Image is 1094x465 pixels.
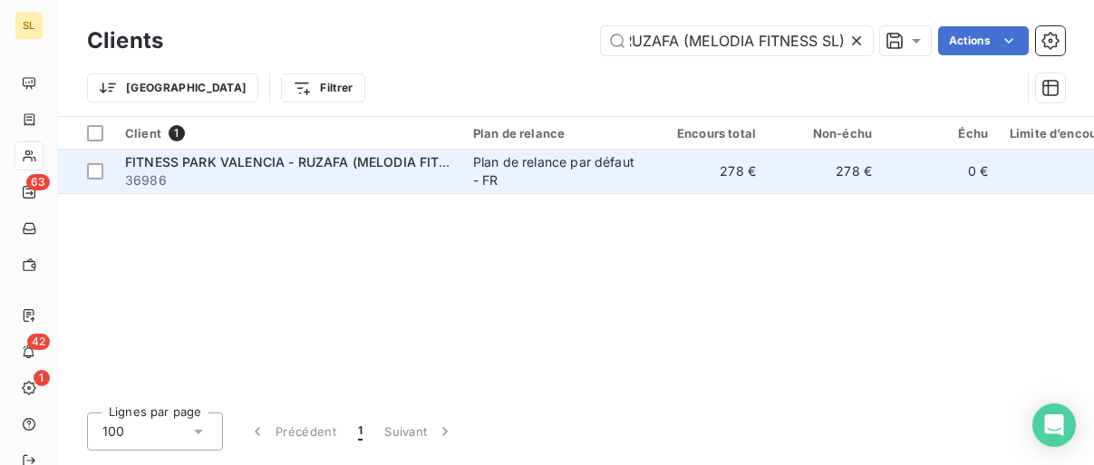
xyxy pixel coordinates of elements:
[237,412,347,450] button: Précédent
[778,126,872,140] div: Non-échu
[883,150,999,193] td: 0 €
[347,412,373,450] button: 1
[34,370,50,386] span: 1
[27,334,50,350] span: 42
[169,125,185,141] span: 1
[125,171,451,189] span: 36986
[281,73,364,102] button: Filtrer
[662,126,756,140] div: Encours total
[1032,403,1076,447] div: Open Intercom Messenger
[473,153,640,189] div: Plan de relance par défaut - FR
[651,150,767,193] td: 278 €
[102,422,124,441] span: 100
[26,174,50,190] span: 63
[373,412,465,450] button: Suivant
[473,126,640,140] div: Plan de relance
[767,150,883,193] td: 278 €
[938,26,1029,55] button: Actions
[87,73,258,102] button: [GEOGRAPHIC_DATA]
[125,126,161,140] span: Client
[15,178,43,207] a: 63
[125,154,498,170] span: FITNESS PARK VALENCIA - RUZAFA (MELODIA FITNESS SL)
[894,126,988,140] div: Échu
[87,24,163,57] h3: Clients
[15,11,44,40] div: SL
[15,373,43,402] a: 1
[358,422,363,441] span: 1
[601,26,873,55] input: Rechercher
